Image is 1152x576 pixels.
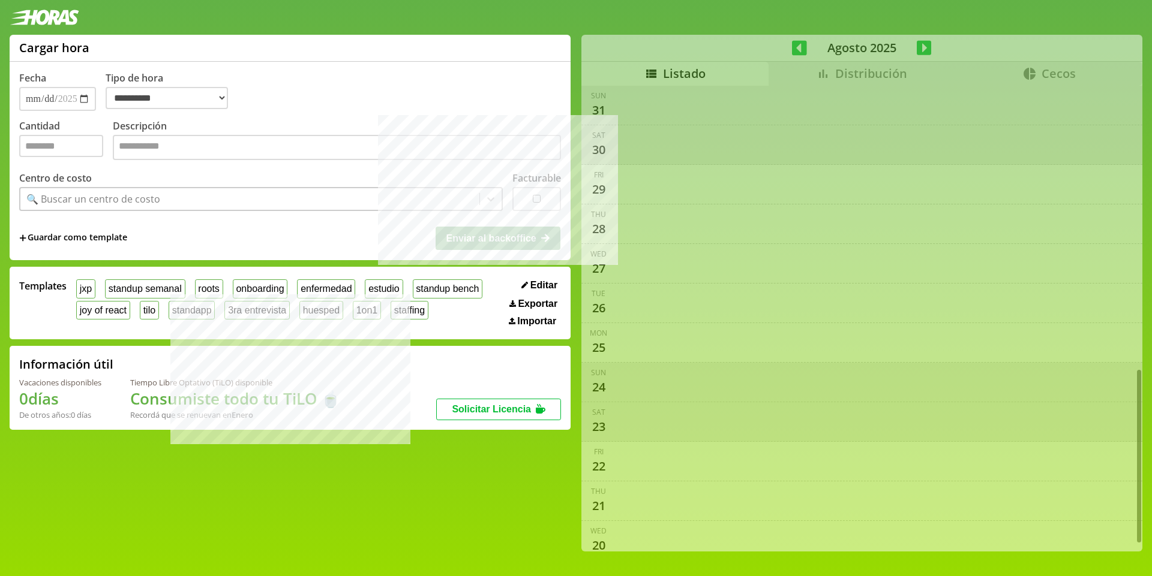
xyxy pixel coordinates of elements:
[19,119,113,163] label: Cantidad
[140,301,159,319] button: tilo
[130,409,340,420] div: Recordá que se renuevan en
[297,279,355,298] button: enfermedad
[517,316,556,327] span: Importar
[365,279,403,298] button: estudio
[19,388,101,409] h1: 0 días
[233,279,288,298] button: onboarding
[76,279,95,298] button: jxp
[113,119,561,163] label: Descripción
[19,409,101,420] div: De otros años: 0 días
[506,298,561,310] button: Exportar
[19,279,67,292] span: Templates
[106,87,228,109] select: Tipo de hora
[76,301,130,319] button: joy of react
[530,280,557,291] span: Editar
[452,404,531,414] span: Solicitar Licencia
[353,301,381,319] button: 1on1
[19,231,127,245] span: +Guardar como template
[130,388,340,409] h1: Consumiste todo tu TiLO 🍵
[130,377,340,388] div: Tiempo Libre Optativo (TiLO) disponible
[113,135,561,160] textarea: Descripción
[19,171,92,185] label: Centro de costo
[413,279,483,298] button: standup bench
[518,279,561,291] button: Editar
[19,356,113,372] h2: Información útil
[436,399,561,420] button: Solicitar Licencia
[224,301,290,319] button: 3ra entrevista
[232,409,253,420] b: Enero
[299,301,343,319] button: huesped
[169,301,215,319] button: standapp
[105,279,185,298] button: standup semanal
[391,301,428,319] button: staffing
[19,231,26,245] span: +
[512,171,561,185] label: Facturable
[10,10,79,25] img: logotipo
[19,71,46,85] label: Fecha
[19,135,103,157] input: Cantidad
[19,40,89,56] h1: Cargar hora
[195,279,223,298] button: roots
[106,71,238,111] label: Tipo de hora
[26,192,160,206] div: 🔍 Buscar un centro de costo
[19,377,101,388] div: Vacaciones disponibles
[518,298,557,309] span: Exportar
